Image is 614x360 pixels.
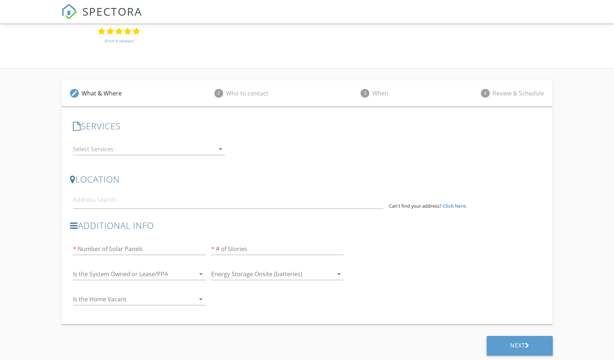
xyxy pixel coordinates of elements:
[216,145,225,153] i: arrow_drop_down
[372,89,388,98] div: When
[70,174,544,184] h3: LOCATION
[73,191,383,209] input: Address Search
[361,89,369,98] span: 3
[214,89,223,98] span: 2
[197,295,205,304] i: arrow_drop_down
[335,270,343,278] i: arrow_drop_down
[510,342,529,349] div: Next
[82,89,122,98] div: What & Where
[82,4,142,19] span: SPECTORA
[443,203,467,209] strong: Click here.
[61,10,142,25] a: SPECTORA
[71,90,78,97] i: edit
[493,89,544,98] div: Review & Schedule
[226,89,268,98] div: Who to contact
[61,4,77,20] img: The Best Home Inspection Software - Spectora
[481,89,490,98] span: 4
[73,121,541,131] h3: SERVICES
[70,220,346,230] h3: Additional Info
[389,203,442,209] span: Can't find your address?
[197,270,205,278] i: arrow_drop_down
[105,35,133,47] a: (From 9 reviews)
